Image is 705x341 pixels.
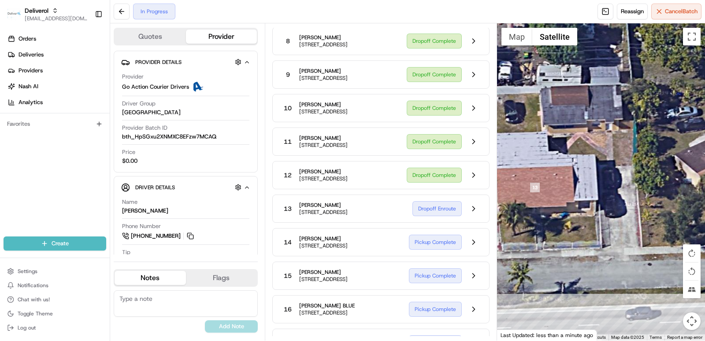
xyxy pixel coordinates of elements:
span: API Documentation [83,128,141,137]
button: Notes [115,271,186,285]
button: Driver Details [121,180,250,195]
span: Providers [19,67,43,75]
button: Provider [186,30,257,44]
span: Driver Group [122,100,156,108]
a: 📗Knowledge Base [5,124,71,140]
a: Nash AI [4,79,110,94]
span: Price [122,148,135,156]
button: Show satellite imagery [532,28,577,45]
button: DeliverolDeliverol[EMAIL_ADDRESS][DOMAIN_NAME] [4,4,91,25]
span: 10 [284,104,292,112]
a: 💻API Documentation [71,124,145,140]
button: Start new chat [150,87,160,97]
span: Analytics [19,98,43,106]
button: Settings [4,265,106,277]
span: [STREET_ADDRESS] [299,175,348,182]
img: ActionCourier.png [193,82,203,92]
span: [PERSON_NAME] [299,101,348,108]
a: [PHONE_NUMBER] [122,231,195,241]
button: CancelBatch [651,4,701,19]
button: Flags [186,271,257,285]
span: Orders [19,35,36,43]
div: We're available if you need us! [30,93,111,100]
button: Tilt map [683,281,701,298]
a: Terms (opens in new tab) [649,335,662,340]
button: Toggle Theme [4,307,106,320]
span: Create [52,240,69,247]
span: Map data ©2025 [611,335,644,340]
span: Reassign [621,7,644,15]
button: Create [4,236,106,251]
button: Map camera controls [683,312,701,330]
span: $0.00 [122,157,137,165]
div: Last Updated: less than a minute ago [497,330,597,341]
span: [PERSON_NAME] [299,235,348,242]
button: Rotate map clockwise [683,244,701,262]
a: Deliveries [4,48,110,62]
img: Google [499,329,528,341]
a: Providers [4,64,110,78]
span: Deliveries [19,51,44,59]
span: [PHONE_NUMBER] [131,232,181,240]
button: Log out [4,322,106,334]
span: [GEOGRAPHIC_DATA] [122,109,181,116]
span: 14 [284,238,292,247]
div: 13 [530,183,540,192]
span: [PERSON_NAME] [299,269,348,276]
span: 9 [286,70,290,79]
span: [STREET_ADDRESS] [299,142,348,149]
span: Phone Number [122,222,161,230]
span: Pylon [88,150,107,156]
p: Welcome 👋 [9,35,160,49]
div: Start new chat [30,84,145,93]
span: 16 [284,305,292,314]
button: Notifications [4,279,106,292]
button: [EMAIL_ADDRESS][DOMAIN_NAME] [25,15,88,22]
span: Name [122,198,137,206]
a: Orders [4,32,110,46]
span: bth_HpSGxu2XNMXC8EFzw7MCAQ [122,133,216,141]
span: Settings [18,268,37,275]
button: Quotes [115,30,186,44]
input: Clear [23,57,145,66]
button: Show street map [501,28,532,45]
a: Report a map error [667,335,702,340]
span: 15 [284,271,292,280]
button: Rotate map counterclockwise [683,262,701,280]
span: Provider Batch ID [122,124,167,132]
img: Nash [9,9,26,26]
span: [PERSON_NAME] [299,168,348,175]
button: Provider Details [121,55,250,69]
a: Open this area in Google Maps (opens a new window) [499,329,528,341]
span: [PERSON_NAME] [299,34,348,41]
span: Provider [122,73,144,81]
button: Chat with us! [4,293,106,306]
span: [STREET_ADDRESS] [299,108,348,115]
span: [STREET_ADDRESS] [299,75,348,82]
span: [PERSON_NAME] [299,202,348,209]
img: Deliverol [7,8,21,20]
div: Favorites [4,117,106,131]
span: 13 [284,204,292,213]
a: Analytics [4,95,110,109]
span: [PERSON_NAME] [299,67,348,75]
img: 1736555255976-a54dd68f-1ca7-489b-9aae-adbdc363a1c4 [9,84,25,100]
span: Nash AI [19,82,38,90]
span: 8 [286,37,290,45]
button: Reassign [617,4,648,19]
span: Driver Details [135,184,175,191]
div: 💻 [74,129,82,136]
button: Deliverol [25,6,48,15]
span: Chat with us! [18,296,50,303]
span: Provider Details [135,59,182,66]
div: [PERSON_NAME] [122,207,168,215]
span: 11 [284,137,292,146]
span: Go Action Courier Drivers [122,83,189,91]
span: [STREET_ADDRESS] [299,309,355,316]
span: Log out [18,324,36,331]
span: [STREET_ADDRESS] [299,209,348,216]
div: 📗 [9,129,16,136]
span: [STREET_ADDRESS] [299,41,348,48]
